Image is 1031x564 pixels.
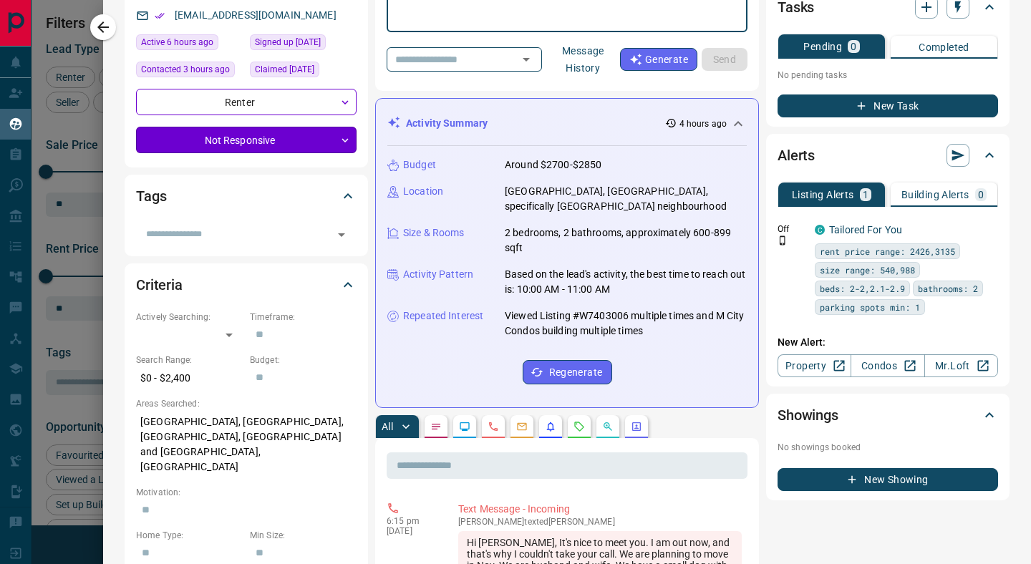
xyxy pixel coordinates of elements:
[505,225,747,256] p: 2 bedrooms, 2 bathrooms, approximately 600-899 sqft
[620,48,697,71] button: Generate
[141,35,213,49] span: Active 6 hours ago
[778,94,998,117] button: New Task
[863,190,868,200] p: 1
[458,502,742,517] p: Text Message - Incoming
[155,11,165,21] svg: Email Verified
[778,138,998,172] div: Alerts
[136,529,243,542] p: Home Type:
[919,42,969,52] p: Completed
[505,308,747,339] p: Viewed Listing #W7403006 multiple times and M City Condos building multiple times
[820,263,915,277] span: size range: 540,988
[545,421,556,432] svg: Listing Alerts
[901,190,969,200] p: Building Alerts
[141,62,230,77] span: Contacted 3 hours ago
[382,422,393,432] p: All
[505,157,601,172] p: Around $2700-$2850
[679,117,727,130] p: 4 hours ago
[505,267,747,297] p: Based on the lead's activity, the best time to reach out is: 10:00 AM - 11:00 AM
[918,281,978,296] span: bathrooms: 2
[516,421,528,432] svg: Emails
[978,190,984,200] p: 0
[136,311,243,324] p: Actively Searching:
[136,410,357,479] p: [GEOGRAPHIC_DATA], [GEOGRAPHIC_DATA], [GEOGRAPHIC_DATA], [GEOGRAPHIC_DATA] and [GEOGRAPHIC_DATA],...
[546,39,620,79] button: Message History
[778,398,998,432] div: Showings
[255,62,314,77] span: Claimed [DATE]
[250,529,357,542] p: Min Size:
[516,49,536,69] button: Open
[136,127,357,153] div: Not Responsive
[250,311,357,324] p: Timeframe:
[523,360,612,384] button: Regenerate
[403,225,465,240] p: Size & Rooms
[820,281,905,296] span: beds: 2-2,2.1-2.9
[403,267,473,282] p: Activity Pattern
[924,354,998,377] a: Mr.Loft
[778,64,998,86] p: No pending tasks
[820,244,955,258] span: rent price range: 2426,3135
[851,42,856,52] p: 0
[136,366,243,390] p: $0 - $2,400
[175,9,337,21] a: [EMAIL_ADDRESS][DOMAIN_NAME]
[778,223,806,235] p: Off
[778,354,851,377] a: Property
[403,184,443,199] p: Location
[458,517,742,527] p: [PERSON_NAME] texted [PERSON_NAME]
[250,62,357,82] div: Mon Sep 15 2025
[250,34,357,54] div: Wed Jun 19 2024
[250,354,357,366] p: Budget:
[136,268,357,302] div: Criteria
[387,516,437,526] p: 6:15 pm
[430,421,442,432] svg: Notes
[778,468,998,491] button: New Showing
[136,89,357,115] div: Renter
[136,179,357,213] div: Tags
[387,526,437,536] p: [DATE]
[406,116,488,131] p: Activity Summary
[602,421,614,432] svg: Opportunities
[459,421,470,432] svg: Lead Browsing Activity
[631,421,642,432] svg: Agent Actions
[778,404,838,427] h2: Showings
[792,190,854,200] p: Listing Alerts
[778,235,788,245] svg: Push Notification Only
[815,225,825,235] div: condos.ca
[505,184,747,214] p: [GEOGRAPHIC_DATA], [GEOGRAPHIC_DATA], specifically [GEOGRAPHIC_DATA] neighbourhood
[403,308,483,324] p: Repeated Interest
[488,421,499,432] svg: Calls
[331,225,352,245] button: Open
[820,300,920,314] span: parking spots min: 1
[573,421,585,432] svg: Requests
[403,157,436,172] p: Budget
[136,354,243,366] p: Search Range:
[136,486,357,499] p: Motivation:
[136,273,183,296] h2: Criteria
[255,35,321,49] span: Signed up [DATE]
[136,397,357,410] p: Areas Searched:
[778,441,998,454] p: No showings booked
[851,354,924,377] a: Condos
[778,144,815,167] h2: Alerts
[778,335,998,350] p: New Alert:
[136,185,166,208] h2: Tags
[803,42,842,52] p: Pending
[136,34,243,54] div: Tue Sep 16 2025
[829,224,902,235] a: Tailored For You
[387,110,747,137] div: Activity Summary4 hours ago
[136,62,243,82] div: Tue Sep 16 2025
